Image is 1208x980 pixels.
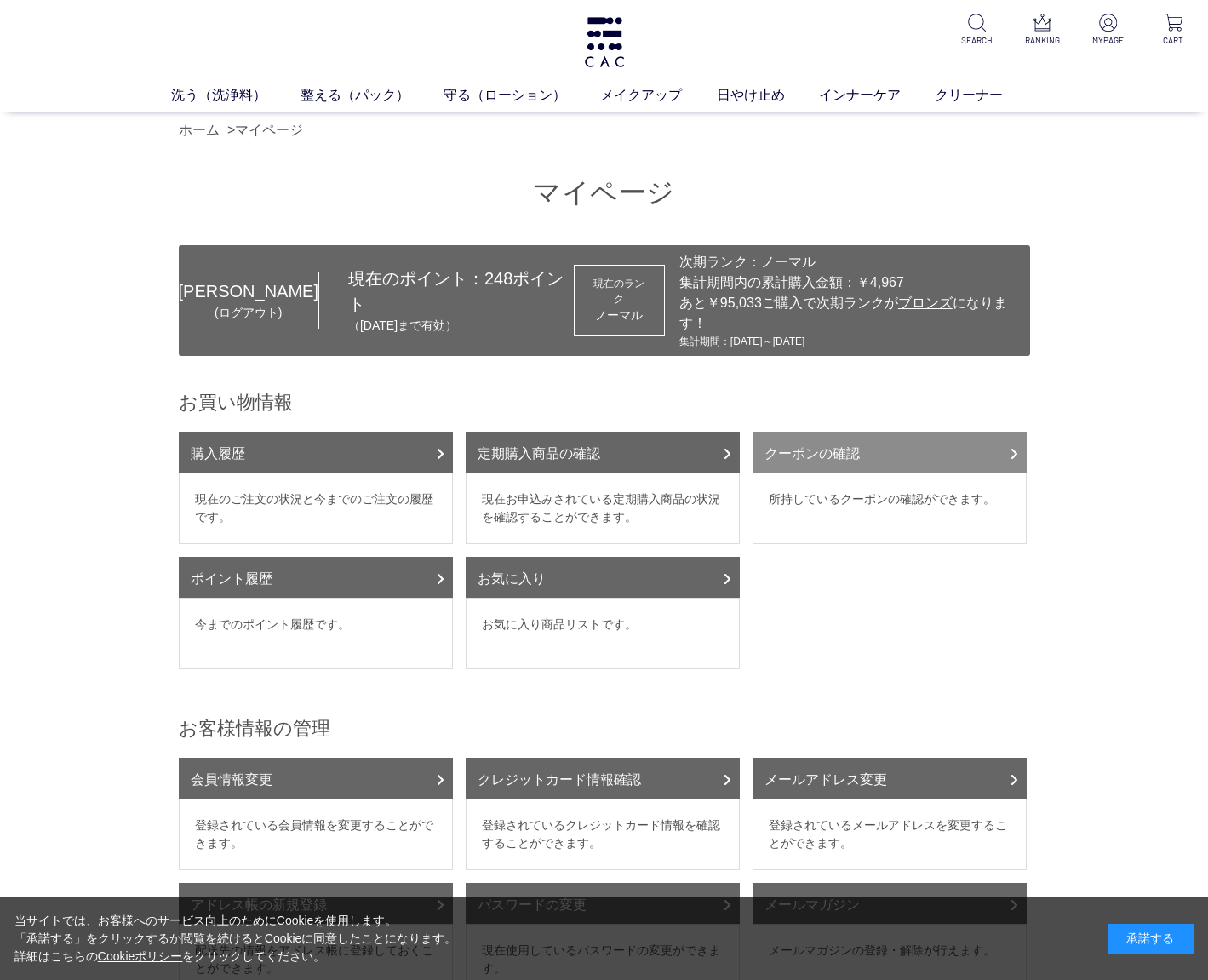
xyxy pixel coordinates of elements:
[1108,924,1194,954] div: 承諾する
[1153,34,1194,47] p: CART
[466,432,740,473] a: 定期購入商品の確認
[466,473,740,544] dd: 現在お申込みされている定期購入商品の状況を確認することができます。
[179,304,318,322] div: ( )
[590,307,649,324] div: ノーマル
[1087,34,1129,47] p: MYPAGE
[235,123,303,137] a: マイページ
[1087,14,1129,47] a: MYPAGE
[956,14,998,47] a: SEARCH
[179,123,220,137] a: ホーム
[679,334,1022,349] div: 集計期間：[DATE]～[DATE]
[753,432,1027,473] a: クーポンの確認
[171,84,301,105] a: 洗う（洗浄料）
[679,252,1022,272] div: 次期ランク：ノーマル
[179,175,1030,211] h1: マイページ
[466,598,740,669] dd: お気に入り商品リストです。
[753,799,1027,870] dd: 登録されているメールアドレスを変更することができます。
[466,557,740,598] a: お気に入り
[227,120,307,140] li: >
[679,293,1022,334] div: あと￥95,033ご購入で次期ランクが になります！
[319,266,574,335] div: 現在のポイント： ポイント
[219,306,278,319] a: ログアウト
[484,269,512,288] span: 248
[179,883,453,924] a: アドレス帳の新規登録
[600,84,716,105] a: メイクアップ
[753,883,1027,924] a: メールマガジン
[14,912,457,966] div: 当サイトでは、お客様へのサービス向上のためにCookieを使用します。 「承諾する」をクリックするか閲覧を続けるとCookieに同意したことになります。 詳細はこちらの をクリックしてください。
[179,799,453,870] dd: 登録されている会員情報を変更することができます。
[753,758,1027,799] a: メールアドレス変更
[1022,34,1063,47] p: RANKING
[98,949,183,963] a: Cookieポリシー
[466,883,740,924] a: パスワードの変更
[301,84,444,105] a: 整える（パック）
[753,473,1027,544] dd: 所持しているクーポンの確認ができます。
[466,758,740,799] a: クレジットカード情報確認
[679,272,1022,293] div: 集計期間内の累計購入金額：￥4,967
[819,84,935,105] a: インナーケア
[590,276,649,307] dt: 現在のランク
[179,278,318,304] div: [PERSON_NAME]
[444,84,600,105] a: 守る（ローション）
[179,557,453,598] a: ポイント履歴
[717,84,819,105] a: 日やけ止め
[935,84,1037,105] a: クリーナー
[956,34,998,47] p: SEARCH
[466,799,740,870] dd: 登録されているクレジットカード情報を確認することができます。
[179,432,453,473] a: 購入履歴
[1022,14,1063,47] a: RANKING
[1153,14,1194,47] a: CART
[179,716,1030,741] h2: お客様情報の管理
[582,17,627,67] img: logo
[179,473,453,544] dd: 現在のご注文の状況と今までのご注文の履歴です。
[179,758,453,799] a: 会員情報変更
[898,295,953,310] span: ブロンズ
[179,598,453,669] dd: 今までのポイント履歴です。
[179,390,1030,415] h2: お買い物情報
[348,317,574,335] p: （[DATE]まで有効）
